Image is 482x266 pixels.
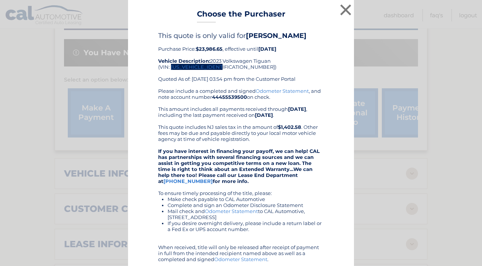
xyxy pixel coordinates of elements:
b: $23,986.65 [196,46,223,52]
a: Odometer Statement [205,208,258,214]
b: $1,402.58 [278,124,301,130]
li: Make check payable to CAL Automotive [168,196,324,202]
h3: Choose the Purchaser [197,9,285,23]
a: [PHONE_NUMBER] [163,178,213,184]
strong: Vehicle Description: [158,58,210,64]
b: [PERSON_NAME] [246,32,307,40]
li: Complete and sign an Odometer Disclosure Statement [168,202,324,208]
h4: This quote is only valid for [158,32,324,40]
li: If you desire overnight delivery, please include a return label or a Fed Ex or UPS account number. [168,220,324,232]
b: 44455539500 [212,94,247,100]
a: Odometer Statement [256,88,309,94]
strong: If you have interest in financing your payoff, we can help! CAL has partnerships with several fin... [158,148,320,184]
li: Mail check and to CAL Automotive, [STREET_ADDRESS] [168,208,324,220]
b: [DATE] [258,46,276,52]
div: Purchase Price: , effective until 2023 Volkswagen Tiguan (VIN: [US_VEHICLE_IDENTIFICATION_NUMBER]... [158,32,324,88]
button: × [338,2,353,17]
a: Odometer Statement [214,256,267,262]
b: [DATE] [255,112,273,118]
b: [DATE] [288,106,306,112]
